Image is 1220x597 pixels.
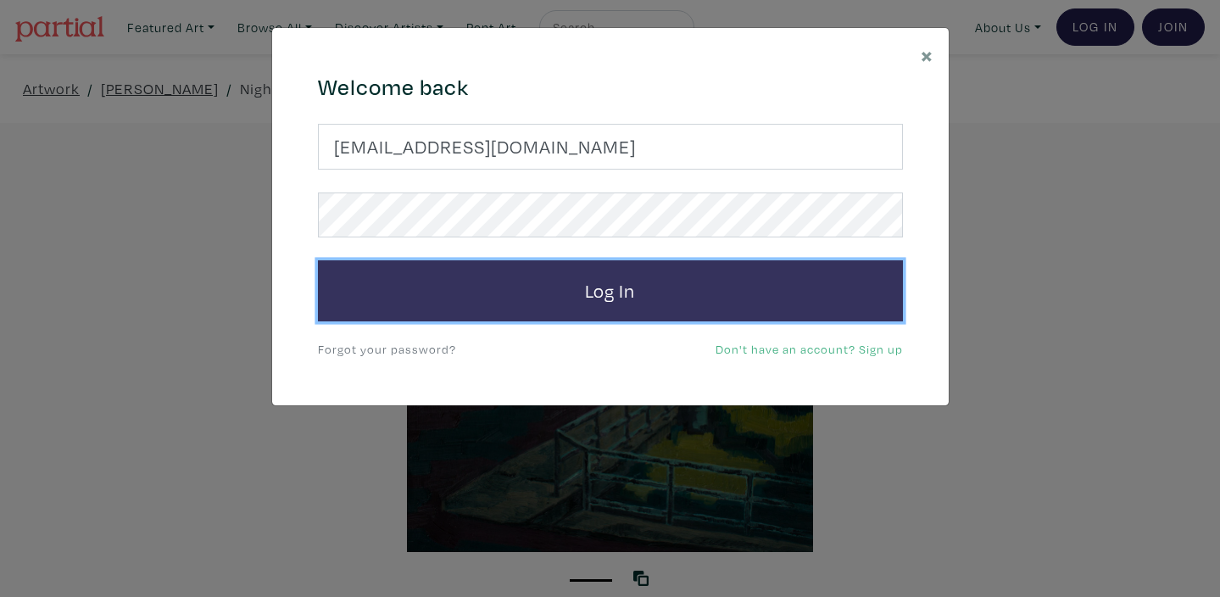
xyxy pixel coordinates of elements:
[318,124,903,170] input: Your email
[318,260,903,321] button: Log In
[318,341,456,357] a: Forgot your password?
[921,40,933,70] span: ×
[318,74,903,101] h4: Welcome back
[716,341,903,357] a: Don't have an account? Sign up
[905,28,949,81] button: Close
